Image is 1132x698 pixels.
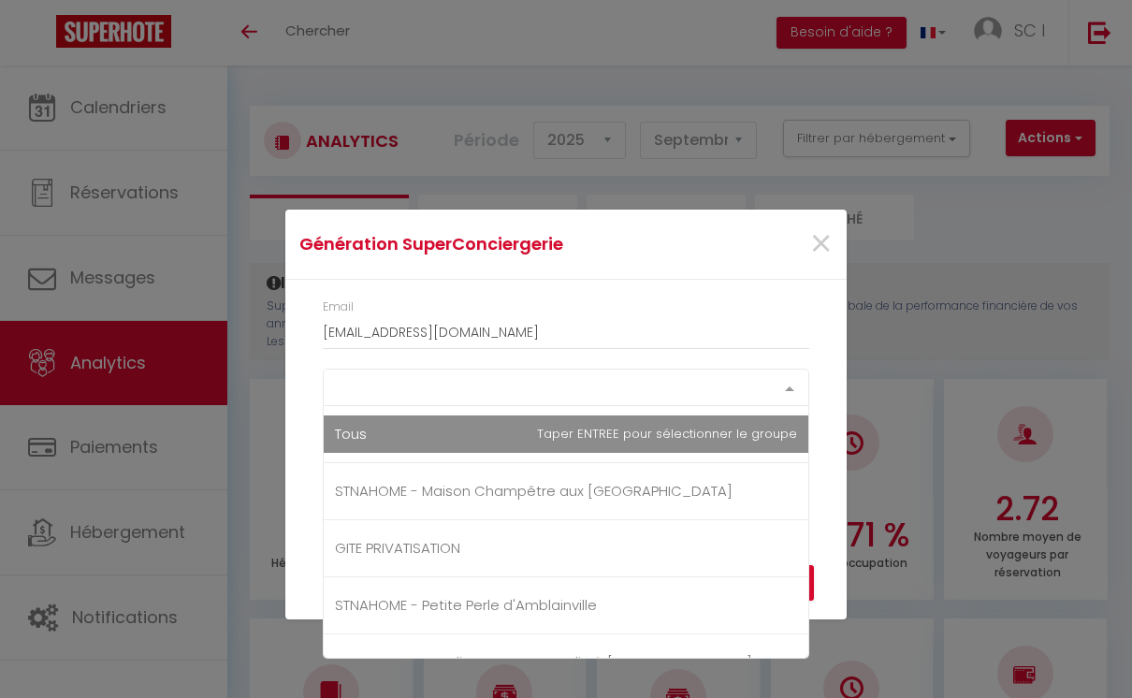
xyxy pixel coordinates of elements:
[15,7,71,64] button: Ouvrir le widget de chat LiveChat
[299,231,646,257] h4: Génération SuperConciergerie
[335,652,752,672] span: STNAHOME - Bucolique & Cosy studio à [GEOGRAPHIC_DATA]
[335,481,733,501] span: STNAHOME - Maison Champêtre aux [GEOGRAPHIC_DATA]
[809,216,833,272] span: ×
[323,298,354,316] label: Email
[335,595,597,615] span: STNAHOME - Petite Perle d'Amblainville
[809,225,833,265] button: Close
[335,424,367,444] span: Tous
[335,538,460,558] span: GITE PRIVATISATION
